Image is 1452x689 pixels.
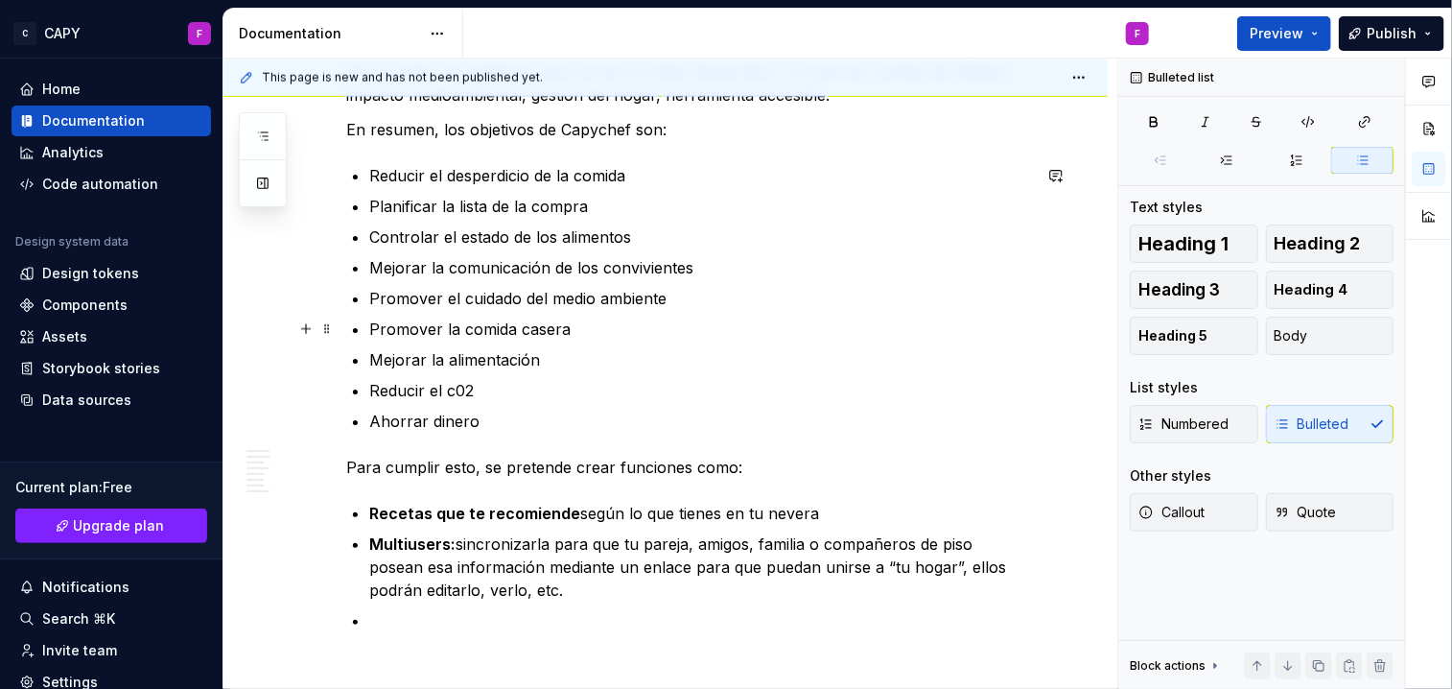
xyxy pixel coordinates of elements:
div: Storybook stories [42,359,160,378]
a: Code automation [12,169,211,200]
p: Mejorar la alimentación [369,348,1031,371]
div: Block actions [1130,658,1206,674]
button: Numbered [1130,405,1258,443]
div: Other styles [1130,466,1211,486]
div: Analytics [42,143,104,162]
button: Quote [1266,493,1394,532]
button: Heading 3 [1130,271,1258,309]
p: En resumen, los objetivos de Capychef son: [346,118,1031,141]
div: Code automation [42,175,158,194]
div: CAPY [44,24,81,43]
strong: Multiusers: [369,535,456,554]
span: Heading 5 [1138,326,1207,345]
p: según lo que tienes en tu nevera [369,502,1031,525]
span: This page is new and has not been published yet. [262,70,543,85]
button: Heading 1 [1130,225,1258,263]
a: Assets [12,321,211,352]
span: Body [1275,326,1308,345]
a: Data sources [12,385,211,416]
p: Mejorar la comunicación de los convivientes [369,256,1031,279]
span: Preview [1250,24,1303,43]
div: Assets [42,327,87,346]
a: Analytics [12,137,211,168]
p: Promover el cuidado del medio ambiente [369,287,1031,310]
div: Data sources [42,391,131,410]
span: Heading 3 [1138,280,1220,299]
p: Reducir el desperdicio de la comida [369,164,1031,187]
button: Publish [1339,16,1444,51]
div: C [13,22,36,45]
div: Block actions [1130,653,1223,679]
p: Para cumplir esto, se pretende crear funciones como: [346,456,1031,479]
button: Upgrade plan [15,509,207,543]
p: Reducir el c02 [369,379,1031,402]
span: Heading 4 [1275,280,1348,299]
span: Upgrade plan [74,516,165,535]
a: Home [12,74,211,105]
button: Heading 2 [1266,225,1394,263]
button: Heading 5 [1130,317,1258,355]
div: Home [42,80,81,99]
button: Heading 4 [1266,271,1394,309]
div: Search ⌘K [42,609,115,629]
strong: Recetas que te recomiende [369,504,580,523]
span: Publish [1367,24,1417,43]
button: Search ⌘K [12,604,211,634]
div: F [1135,26,1140,41]
p: Ahorrar dinero [369,410,1031,433]
div: List styles [1130,378,1198,397]
div: Notifications [42,578,129,597]
div: Invite team [42,641,117,660]
p: Promover la comida casera [369,318,1031,341]
div: Documentation [239,24,420,43]
a: Documentation [12,106,211,136]
div: Text styles [1130,198,1203,217]
button: Body [1266,317,1394,355]
a: Design tokens [12,258,211,289]
div: Documentation [42,111,145,131]
button: Notifications [12,572,211,603]
span: Quote [1275,503,1337,522]
span: Heading 1 [1138,234,1229,253]
p: sincronizarla para que tu pareja, amigos, familia o compañeros de piso posean esa información med... [369,533,1031,602]
a: Storybook stories [12,353,211,384]
div: Components [42,296,128,315]
span: Callout [1138,503,1205,522]
button: CCAPYF [4,12,219,54]
div: Current plan : Free [15,478,207,497]
div: F [197,26,202,41]
a: Components [12,290,211,321]
button: Callout [1130,493,1258,532]
p: Planificar la lista de la compra [369,195,1031,218]
div: Design system data [15,234,129,249]
p: Controlar el estado de los alimentos [369,226,1031,249]
span: Heading 2 [1275,234,1361,253]
div: Design tokens [42,264,139,283]
span: Numbered [1138,415,1229,434]
button: Preview [1237,16,1331,51]
a: Invite team [12,635,211,666]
